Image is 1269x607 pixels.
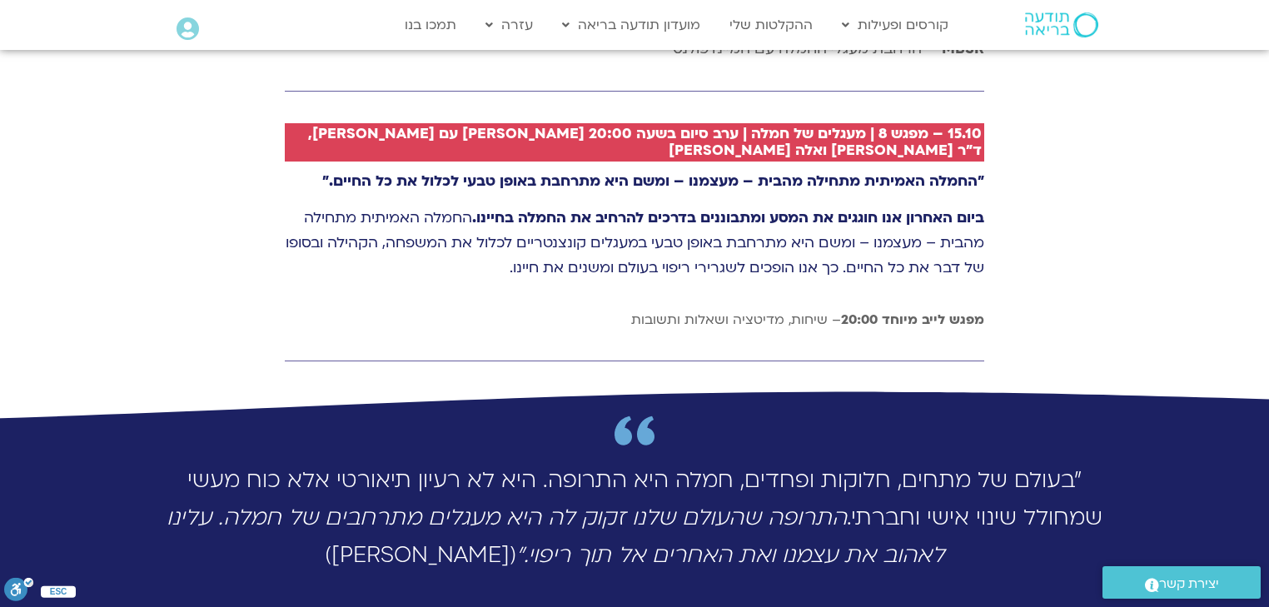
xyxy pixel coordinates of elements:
a: ההקלטות שלי [721,9,821,41]
b: מפגש לייב מיוחד 20:00 [841,311,984,329]
a: מועדון תודעה בריאה [554,9,709,41]
p: ״בעולם של מתחים, חלוקות ופחדים, חמלה היא התרופה. היא לא רעיון תיאורטי אלא כוח מעשי שמחולל שינוי א... [160,462,1109,575]
a: קורסים ופעילות [834,9,957,41]
a: תמכו בנו [396,9,465,41]
em: התרופה שהעולם שלנו זקוק לה היא מעגלים מתרחבים של חמלה. עלינו לאהוב את עצמנו ואת האחרים אל תוך ריפ... [167,503,944,570]
span: יצירת קשר [1159,573,1219,595]
h2: 15.10 – מפגש 8 | מעגלים של חמלה | ערב סיום בשעה 20:00 [PERSON_NAME] עם [PERSON_NAME], ד״ר [PERSON... [300,126,982,159]
img: תודעה בריאה [1025,12,1098,37]
p: החמלה האמיתית מתחילה מהבית – מעצמנו – ומשם היא מתרחבת באופן טבעי במעגלים קונצנטריים לכלול את המשפ... [285,206,984,281]
a: עזרה [477,9,541,41]
span: – שיחות, מדיטציה ושאלות ותשובות [631,311,841,329]
strong: "החמלה האמיתית מתחילה מהבית – מעצמנו – ומשם היא מתרחבת באופן טבעי לכלול את כל החיים." [322,172,984,191]
strong: ביום האחרון אנו חוגגים את המסע ומתבוננים בדרכים להרחיב את החמלה בחיינו. [472,208,984,227]
a: יצירת קשר [1102,566,1261,599]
